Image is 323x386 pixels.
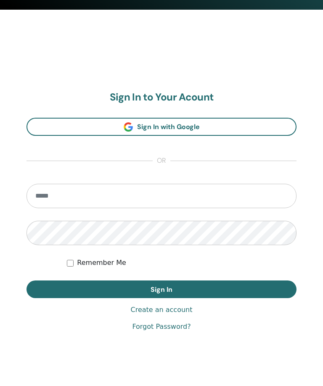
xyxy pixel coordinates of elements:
[132,322,191,332] a: Forgot Password?
[151,286,172,294] span: Sign In
[26,281,297,299] button: Sign In
[153,156,170,167] span: or
[77,258,126,268] label: Remember Me
[137,123,200,132] span: Sign In with Google
[130,305,192,315] a: Create an account
[26,92,297,104] h2: Sign In to Your Acount
[26,118,297,136] a: Sign In with Google
[67,258,297,268] div: Keep me authenticated indefinitely or until I manually logout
